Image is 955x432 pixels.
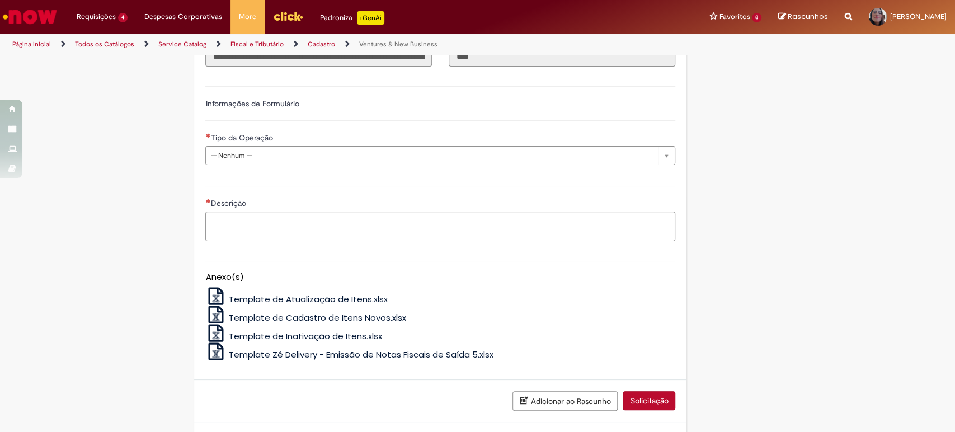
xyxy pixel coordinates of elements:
a: Rascunhos [778,12,828,22]
a: Template Zé Delivery - Emissão de Notas Fiscais de Saída 5.xlsx [205,349,493,360]
button: Solicitação [623,391,675,410]
a: Todos os Catálogos [75,40,134,49]
span: Tipo da Operação [210,133,275,143]
div: Padroniza [320,11,384,25]
ul: Trilhas de página [8,34,628,55]
span: Template de Inativação de Itens.xlsx [229,330,382,342]
span: More [239,11,256,22]
a: Página inicial [12,40,51,49]
button: Adicionar ao Rascunho [512,391,618,411]
span: Necessários [205,133,210,138]
span: Descrição [210,198,248,208]
input: Título [205,48,432,67]
span: Requisições [77,11,116,22]
img: click_logo_yellow_360x200.png [273,8,303,25]
a: Template de Atualização de Itens.xlsx [205,293,388,305]
span: Necessários [205,199,210,203]
span: [PERSON_NAME] [890,12,947,21]
h5: Anexo(s) [205,273,675,282]
a: Template de Inativação de Itens.xlsx [205,330,382,342]
a: Cadastro [308,40,335,49]
a: Service Catalog [158,40,206,49]
input: Código da Unidade [449,48,675,67]
a: Template de Cadastro de Itens Novos.xlsx [205,312,406,323]
span: Template Zé Delivery - Emissão de Notas Fiscais de Saída 5.xlsx [229,349,493,360]
a: Fiscal e Tributário [230,40,284,49]
span: -- Nenhum -- [210,147,652,165]
span: 8 [752,13,761,22]
a: Ventures & New Business [359,40,437,49]
span: Favoritos [719,11,750,22]
label: Informações de Formulário [205,98,299,109]
p: +GenAi [357,11,384,25]
span: 4 [118,13,128,22]
span: Rascunhos [788,11,828,22]
textarea: Descrição [205,212,675,242]
span: Template de Atualização de Itens.xlsx [229,293,388,305]
span: Template de Cadastro de Itens Novos.xlsx [229,312,406,323]
img: ServiceNow [1,6,59,28]
span: Despesas Corporativas [144,11,222,22]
